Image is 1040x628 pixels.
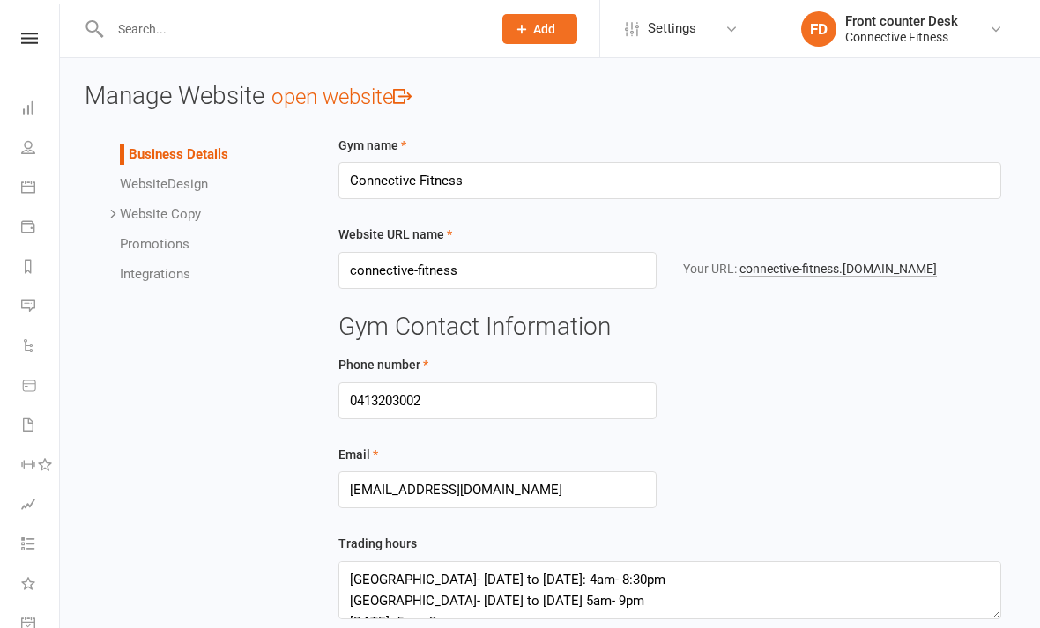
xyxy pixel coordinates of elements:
div: Front counter Desk [845,13,958,29]
a: Payments [21,209,61,248]
div: FD [801,11,836,47]
span: Settings [648,9,696,48]
div: Connective Fitness [845,29,958,45]
a: People [21,129,61,169]
a: open website [271,85,412,109]
a: What's New [21,565,61,605]
span: Website [120,176,167,192]
textarea: [GEOGRAPHIC_DATA]- [DATE] to [DATE]: 4am- 8:30pm [GEOGRAPHIC_DATA]- [DATE] to [DATE] 5am- 9pm [DA... [338,561,1002,619]
div: Your URL: [683,259,1001,278]
h3: Manage Website [85,83,1015,110]
a: connective-fitness.[DOMAIN_NAME] [739,262,937,277]
label: Website URL name [338,225,452,244]
a: Assessments [21,486,61,526]
a: Business Details [129,146,228,162]
a: Reports [21,248,61,288]
a: Calendar [21,169,61,209]
label: Phone number [338,355,428,374]
button: Add [502,14,577,44]
a: WebsiteDesign [120,176,208,192]
a: Website Copy [120,206,201,222]
a: Dashboard [21,90,61,129]
a: Promotions [120,236,189,252]
h3: Gym Contact Information [338,314,1002,341]
a: Product Sales [21,367,61,407]
label: Email [338,445,378,464]
span: Add [533,22,555,36]
a: Integrations [120,266,190,282]
input: Search... [105,17,479,41]
label: Trading hours [338,534,417,553]
label: Gym name [338,136,406,155]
